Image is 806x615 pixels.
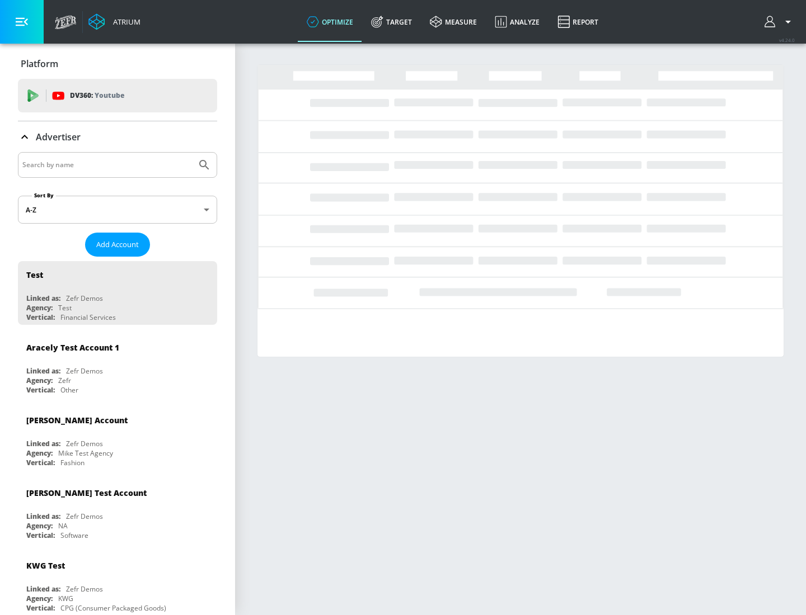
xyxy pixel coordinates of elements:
div: [PERSON_NAME] AccountLinked as:Zefr DemosAgency:Mike Test AgencyVertical:Fashion [18,406,217,470]
div: Test [26,269,43,280]
a: Target [362,2,421,42]
div: Vertical: [26,531,55,540]
div: Test [58,303,72,313]
div: Agency: [26,521,53,531]
div: Financial Services [60,313,116,322]
div: Agency: [26,303,53,313]
div: Fashion [60,458,85,467]
p: DV360: [70,89,124,102]
p: Advertiser [36,131,81,143]
div: Agency: [26,594,53,603]
div: Linked as: [26,439,60,448]
div: Zefr [58,376,71,385]
label: Sort By [32,192,56,199]
div: Mike Test Agency [58,448,113,458]
div: Agency: [26,376,53,385]
div: Zefr Demos [66,584,103,594]
div: NA [58,521,68,531]
p: Platform [21,58,58,70]
a: Analyze [486,2,549,42]
a: Report [549,2,607,42]
div: Aracely Test Account 1 [26,342,119,353]
div: Aracely Test Account 1Linked as:Zefr DemosAgency:ZefrVertical:Other [18,334,217,398]
div: Linked as: [26,512,60,521]
div: Vertical: [26,603,55,613]
div: Atrium [109,17,140,27]
div: Vertical: [26,313,55,322]
div: Vertical: [26,385,55,395]
div: [PERSON_NAME] Test AccountLinked as:Zefr DemosAgency:NAVertical:Software [18,479,217,543]
a: Atrium [88,13,140,30]
div: Linked as: [26,294,60,303]
div: TestLinked as:Zefr DemosAgency:TestVertical:Financial Services [18,261,217,325]
div: Zefr Demos [66,439,103,448]
input: Search by name [22,158,192,172]
div: Linked as: [26,584,60,594]
div: KWG [58,594,73,603]
span: v 4.24.0 [779,37,795,43]
button: Add Account [85,233,150,257]
div: Agency: [26,448,53,458]
div: A-Z [18,196,217,224]
div: Software [60,531,88,540]
div: Zefr Demos [66,512,103,521]
div: Linked as: [26,366,60,376]
div: DV360: Youtube [18,79,217,112]
a: measure [421,2,486,42]
p: Youtube [95,89,124,101]
div: Zefr Demos [66,294,103,303]
div: Vertical: [26,458,55,467]
div: [PERSON_NAME] Account [26,415,128,425]
div: Other [60,385,78,395]
div: CPG (Consumer Packaged Goods) [60,603,166,613]
div: [PERSON_NAME] Test Account [26,488,147,498]
div: Zefr Demos [66,366,103,376]
div: Platform [18,48,217,79]
div: Advertiser [18,121,217,153]
span: Add Account [96,238,139,251]
a: optimize [298,2,362,42]
div: KWG Test [26,560,65,571]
